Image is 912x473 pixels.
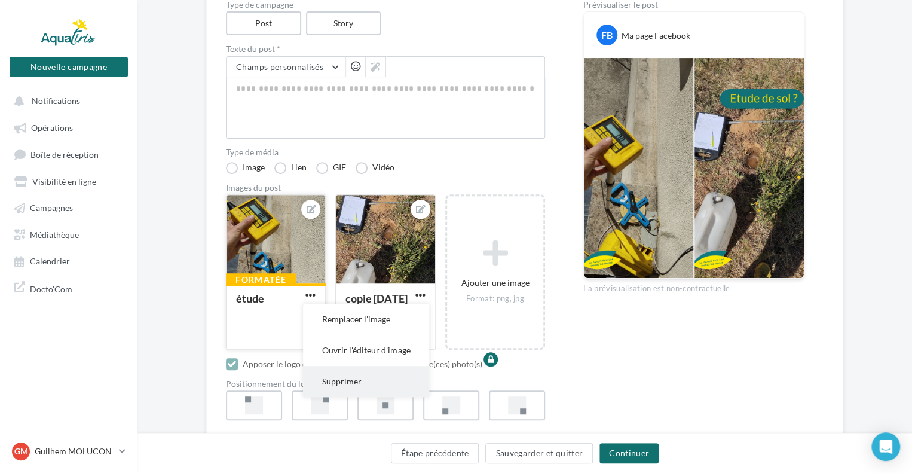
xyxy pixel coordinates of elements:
[7,116,130,138] a: Opérations
[391,443,479,463] button: Étape précédente
[226,184,545,192] div: Images du post
[7,143,130,165] a: Boîte de réception
[32,176,96,186] span: Visibilité en ligne
[30,229,79,239] span: Médiathèque
[622,30,690,42] div: Ma page Facebook
[226,11,301,35] label: Post
[356,162,394,174] label: Vidéo
[583,279,804,294] div: La prévisualisation est non-contractuelle
[7,249,130,271] a: Calendrier
[599,443,659,463] button: Continuer
[596,25,617,45] div: FB
[7,90,126,111] button: Notifications
[10,440,128,463] a: GM Guilhem MOLUCON
[31,123,73,133] span: Opérations
[303,304,429,335] button: Remplacer l'image
[485,443,593,463] button: Sauvegarder et quitter
[226,162,265,174] label: Image
[226,1,545,9] label: Type de campagne
[30,256,70,266] span: Calendrier
[14,445,28,457] span: GM
[30,203,73,213] span: Campagnes
[871,432,900,461] div: Open Intercom Messenger
[30,281,72,295] span: Docto'Com
[345,292,411,318] div: copie [DATE] - 1000149987
[7,196,130,218] a: Campagnes
[7,276,130,300] a: Docto'Com
[303,366,429,397] button: Supprimer
[303,335,429,366] button: Ouvrir l'éditeur d'image
[226,273,296,286] div: Formatée
[30,149,99,159] span: Boîte de réception
[226,380,545,388] div: Positionnement du logo
[35,445,114,457] p: Guilhem MOLUCON
[236,62,323,72] span: Champs personnalisés
[7,170,130,191] a: Visibilité en ligne
[316,162,346,174] label: GIF
[226,148,545,157] label: Type de média
[236,292,264,305] div: étude
[243,358,482,370] div: Apposer le logo de votre réseau pour protéger cette(ces) photo(s)
[226,45,545,53] label: Texte du post *
[583,1,804,9] div: Prévisualiser le post
[7,223,130,245] a: Médiathèque
[10,57,128,77] button: Nouvelle campagne
[274,162,307,174] label: Lien
[32,96,80,106] span: Notifications
[306,11,381,35] label: Story
[227,57,345,77] button: Champs personnalisés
